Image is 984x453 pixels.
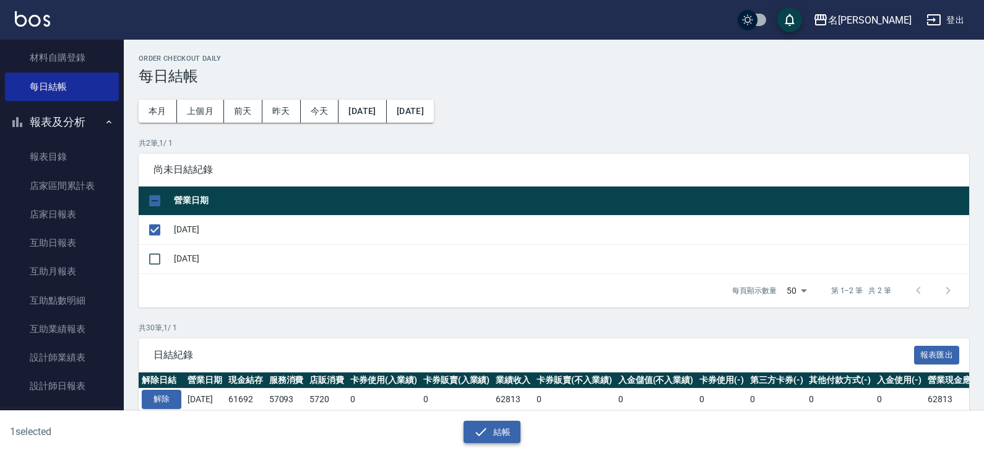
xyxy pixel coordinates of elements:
[5,372,119,400] a: 設計師日報表
[225,372,266,389] th: 現金結存
[914,346,960,365] button: 報表匯出
[171,187,969,216] th: 營業日期
[5,106,119,138] button: 報表及分析
[696,372,747,389] th: 卡券使用(-)
[306,372,347,389] th: 店販消費
[139,322,969,333] p: 共 30 筆, 1 / 1
[339,100,386,123] button: [DATE]
[696,389,747,411] td: 0
[266,372,307,389] th: 服務消費
[347,372,420,389] th: 卡券使用(入業績)
[5,172,119,200] a: 店家區間累計表
[10,424,244,439] h6: 1 selected
[420,372,493,389] th: 卡券販賣(入業績)
[782,274,811,307] div: 50
[615,389,697,411] td: 0
[15,11,50,27] img: Logo
[921,9,969,32] button: 登出
[5,43,119,72] a: 材料自購登錄
[5,315,119,343] a: 互助業績報表
[301,100,339,123] button: 今天
[533,372,615,389] th: 卡券販賣(不入業績)
[262,100,301,123] button: 昨天
[139,100,177,123] button: 本月
[806,389,874,411] td: 0
[171,215,969,244] td: [DATE]
[914,348,960,360] a: 報表匯出
[732,285,777,296] p: 每頁顯示數量
[153,349,914,361] span: 日結紀錄
[874,389,925,411] td: 0
[493,372,533,389] th: 業績收入
[5,257,119,286] a: 互助月報表
[225,389,266,411] td: 61692
[747,389,806,411] td: 0
[139,68,969,85] h3: 每日結帳
[747,372,806,389] th: 第三方卡券(-)
[925,389,983,411] td: 62813
[224,100,262,123] button: 前天
[828,12,912,28] div: 名[PERSON_NAME]
[387,100,434,123] button: [DATE]
[139,372,184,389] th: 解除日結
[142,390,181,409] button: 解除
[5,401,119,429] a: 設計師業績月報表
[615,372,697,389] th: 入金儲值(不入業績)
[533,389,615,411] td: 0
[139,55,969,63] h2: Order checkout daily
[266,389,307,411] td: 57093
[171,244,969,273] td: [DATE]
[184,372,225,389] th: 營業日期
[806,372,874,389] th: 其他付款方式(-)
[306,389,347,411] td: 5720
[808,7,917,33] button: 名[PERSON_NAME]
[139,138,969,149] p: 共 2 筆, 1 / 1
[925,372,983,389] th: 營業現金應收
[5,200,119,229] a: 店家日報表
[5,73,119,101] a: 每日結帳
[5,229,119,257] a: 互助日報表
[420,389,493,411] td: 0
[5,286,119,315] a: 互助點數明細
[464,421,521,444] button: 結帳
[5,143,119,171] a: 報表目錄
[347,389,420,411] td: 0
[493,389,533,411] td: 62813
[153,164,954,176] span: 尚未日結紀錄
[874,372,925,389] th: 入金使用(-)
[5,343,119,372] a: 設計師業績表
[831,285,891,296] p: 第 1–2 筆 共 2 筆
[177,100,224,123] button: 上個月
[184,389,225,411] td: [DATE]
[777,7,802,32] button: save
